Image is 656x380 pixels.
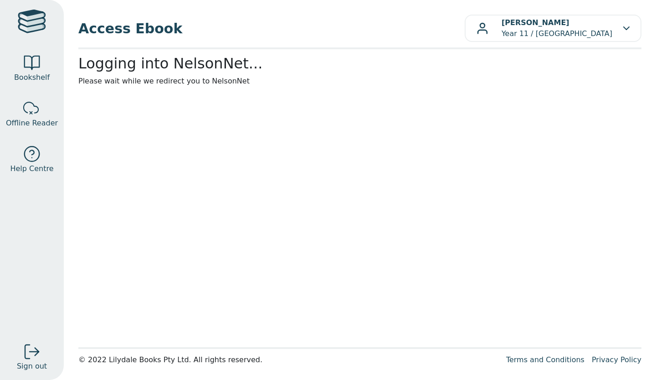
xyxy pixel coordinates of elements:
[6,118,58,129] span: Offline Reader
[14,72,50,83] span: Bookshelf
[78,354,499,365] div: © 2022 Lilydale Books Pty Ltd. All rights reserved.
[10,163,53,174] span: Help Centre
[502,18,569,27] b: [PERSON_NAME]
[502,17,612,39] p: Year 11 / [GEOGRAPHIC_DATA]
[592,355,641,364] a: Privacy Policy
[506,355,584,364] a: Terms and Conditions
[17,361,47,372] span: Sign out
[78,18,465,39] span: Access Ebook
[465,15,641,42] button: [PERSON_NAME]Year 11 / [GEOGRAPHIC_DATA]
[78,76,641,87] p: Please wait while we redirect you to NelsonNet
[78,55,641,72] h2: Logging into NelsonNet...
